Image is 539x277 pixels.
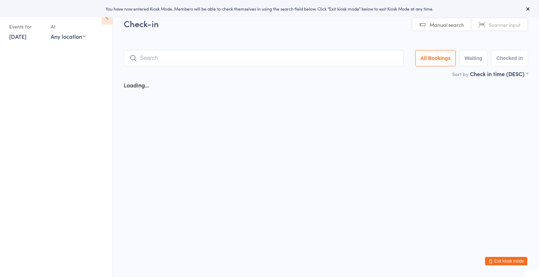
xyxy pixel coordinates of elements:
div: At [51,21,86,32]
div: Any location [51,32,86,40]
button: Checked in [491,50,528,66]
div: You have now entered Kiosk Mode. Members will be able to check themselves in using the search fie... [11,6,528,12]
div: Loading... [124,81,149,89]
span: Manual search [430,21,464,28]
input: Search [124,50,404,66]
button: Exit kiosk mode [485,257,527,265]
label: Sort by [452,70,468,78]
span: Scanner input [489,21,521,28]
button: All Bookings [415,50,456,66]
a: [DATE] [9,32,26,40]
div: Events for [9,21,44,32]
h2: Check-in [124,18,528,29]
button: Waiting [459,50,487,66]
div: Check in time (DESC) [470,70,528,78]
